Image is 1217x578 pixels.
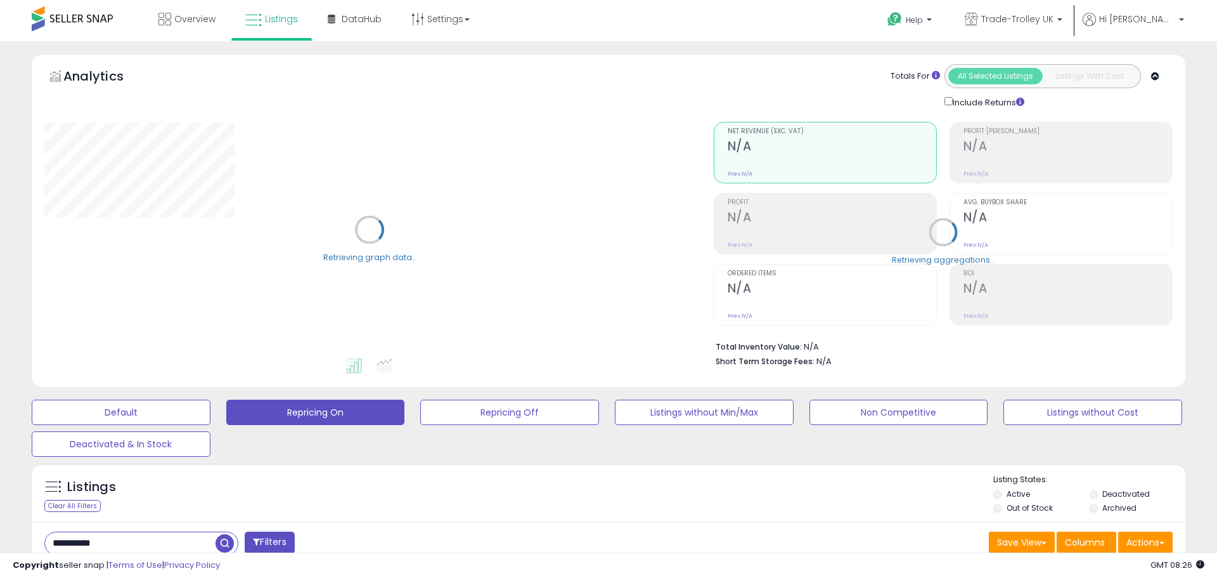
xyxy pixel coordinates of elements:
label: Out of Stock [1007,502,1053,513]
button: Default [32,400,210,425]
label: Deactivated [1102,489,1150,499]
h5: Analytics [63,67,148,88]
label: Active [1007,489,1030,499]
button: Columns [1057,532,1116,553]
div: Retrieving graph data.. [323,251,416,263]
p: Listing States: [993,474,1185,486]
button: Listings without Cost [1003,400,1182,425]
label: Archived [1102,502,1137,513]
button: Non Competitive [809,400,988,425]
button: Actions [1118,532,1173,553]
h5: Listings [67,478,116,496]
button: All Selected Listings [948,68,1043,84]
span: Listings [265,13,298,25]
strong: Copyright [13,559,59,571]
button: Repricing Off [420,400,599,425]
div: Retrieving aggregations.. [892,254,994,265]
span: Overview [174,13,216,25]
div: Totals For [891,70,940,82]
button: Save View [989,532,1055,553]
button: Listings without Min/Max [615,400,794,425]
button: Listings With Cost [1042,68,1137,84]
span: Help [906,15,923,25]
a: Terms of Use [108,559,162,571]
a: Hi [PERSON_NAME] [1083,13,1184,41]
div: seller snap | | [13,560,220,572]
span: 2025-10-7 08:26 GMT [1150,559,1204,571]
button: Repricing On [226,400,405,425]
i: Get Help [887,11,903,27]
div: Clear All Filters [44,500,101,512]
div: Include Returns [935,95,1040,109]
a: Privacy Policy [164,559,220,571]
a: Help [877,2,944,41]
span: Trade-Trolley UK [981,13,1053,25]
button: Deactivated & In Stock [32,431,210,457]
span: DataHub [342,13,382,25]
span: Hi [PERSON_NAME] [1099,13,1175,25]
button: Filters [245,532,294,554]
span: Columns [1065,536,1105,549]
